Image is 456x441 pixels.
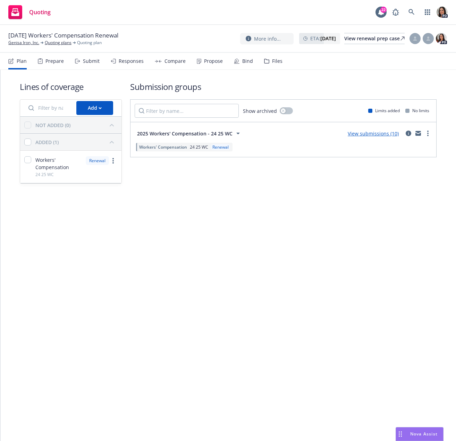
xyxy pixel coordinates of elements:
[17,58,27,64] div: Plan
[77,40,102,46] span: Quoting plan
[190,144,208,150] span: 24 25 WC
[76,101,113,115] button: Add
[6,2,53,22] a: Quoting
[164,58,186,64] div: Compare
[35,119,117,131] button: NOT ADDED (0)
[130,81,437,92] h1: Submission groups
[404,129,413,138] a: circleInformation
[20,81,122,92] h1: Lines of coverage
[8,40,39,46] a: Genisa Iron, Inc.
[139,144,187,150] span: Workers' Compensation
[272,58,282,64] div: Files
[204,58,223,64] div: Propose
[35,122,70,129] div: NOT ADDED (0)
[254,35,281,42] span: More info...
[348,130,399,137] a: View submissions (10)
[396,427,444,441] button: Nova Assist
[88,101,102,115] div: Add
[405,108,429,114] div: No limits
[35,156,82,171] span: Workers' Compensation
[421,5,434,19] a: Switch app
[135,104,239,118] input: Filter by name...
[396,427,405,441] div: Drag to move
[8,31,118,40] span: [DATE] Workers' Compensation Renewal
[436,33,447,44] img: photo
[310,35,336,42] span: ETA :
[45,40,71,46] a: Quoting plans
[35,139,59,146] div: ADDED (1)
[424,129,432,138] a: more
[410,431,438,437] span: Nova Assist
[344,33,405,44] a: View renewal prep case
[320,35,336,42] strong: [DATE]
[405,5,419,19] a: Search
[45,58,64,64] div: Prepare
[24,101,72,115] input: Filter by name...
[389,5,403,19] a: Report a Bug
[368,108,400,114] div: Limits added
[35,172,54,177] span: 24 25 WC
[211,144,230,150] div: Renewal
[86,156,109,165] div: Renewal
[29,9,51,15] span: Quoting
[414,129,422,138] a: mail
[240,33,294,44] button: More info...
[242,58,253,64] div: Bind
[243,107,277,115] span: Show archived
[35,136,117,148] button: ADDED (1)
[135,126,245,140] button: 2025 Workers' Compensation - 24 25 WC
[119,58,144,64] div: Responses
[109,157,117,165] a: more
[380,7,387,13] div: 22
[83,58,100,64] div: Submit
[137,130,233,137] span: 2025 Workers' Compensation - 24 25 WC
[437,7,448,18] img: photo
